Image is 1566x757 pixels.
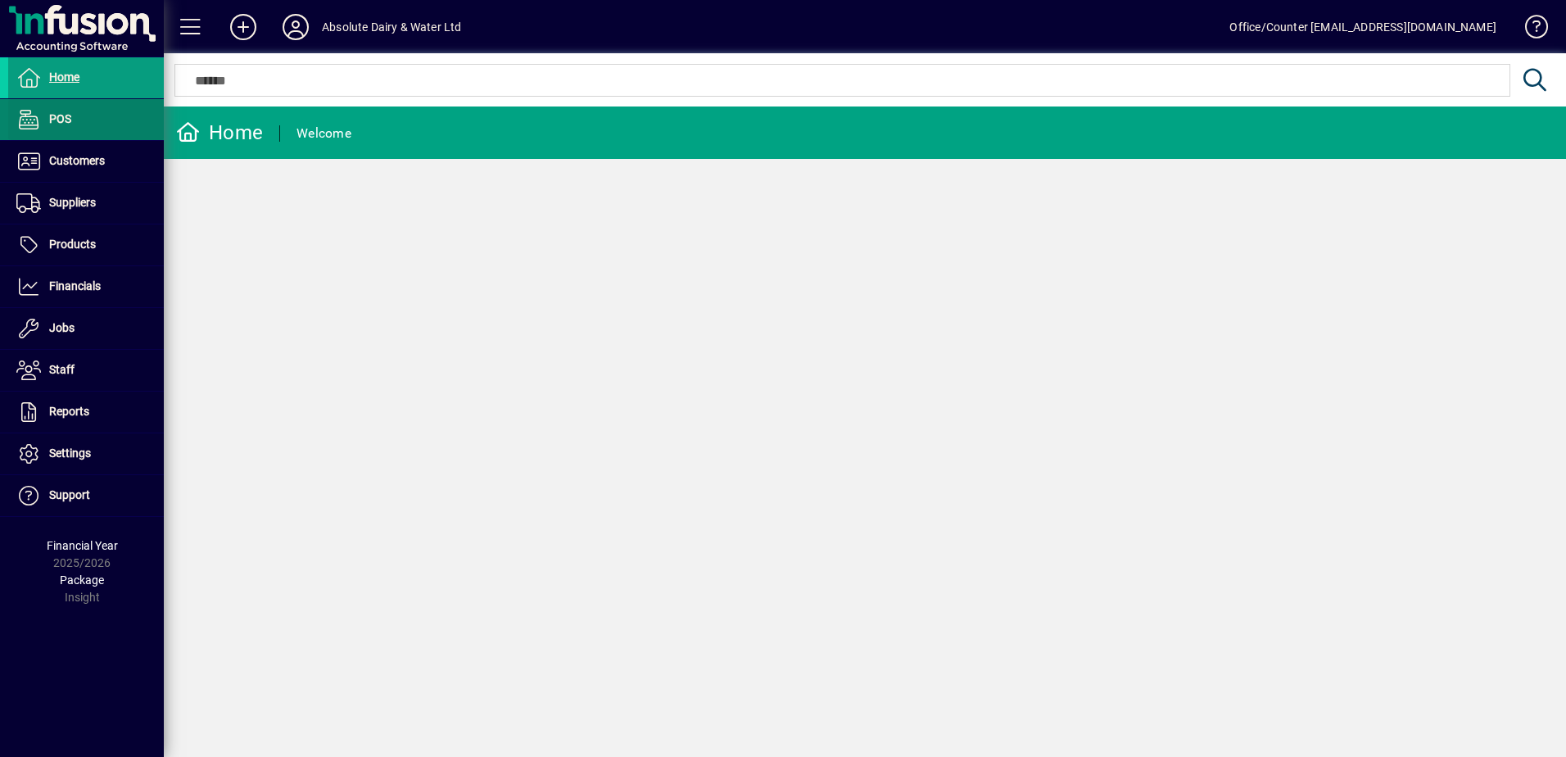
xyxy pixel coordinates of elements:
span: Support [49,488,90,501]
a: Settings [8,433,164,474]
span: Jobs [49,321,75,334]
span: Suppliers [49,196,96,209]
div: Home [176,120,263,146]
a: Suppliers [8,183,164,224]
button: Add [217,12,269,42]
a: Customers [8,141,164,182]
a: POS [8,99,164,140]
a: Support [8,475,164,516]
span: Financial Year [47,539,118,552]
span: Home [49,70,79,84]
span: Reports [49,405,89,418]
a: Financials [8,266,164,307]
a: Jobs [8,308,164,349]
button: Profile [269,12,322,42]
a: Products [8,224,164,265]
span: Settings [49,446,91,460]
div: Welcome [296,120,351,147]
span: POS [49,112,71,125]
div: Office/Counter [EMAIL_ADDRESS][DOMAIN_NAME] [1229,14,1496,40]
span: Products [49,238,96,251]
span: Financials [49,279,101,292]
a: Staff [8,350,164,391]
span: Package [60,573,104,587]
div: Absolute Dairy & Water Ltd [322,14,462,40]
a: Knowledge Base [1513,3,1546,57]
span: Customers [49,154,105,167]
a: Reports [8,392,164,433]
span: Staff [49,363,75,376]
